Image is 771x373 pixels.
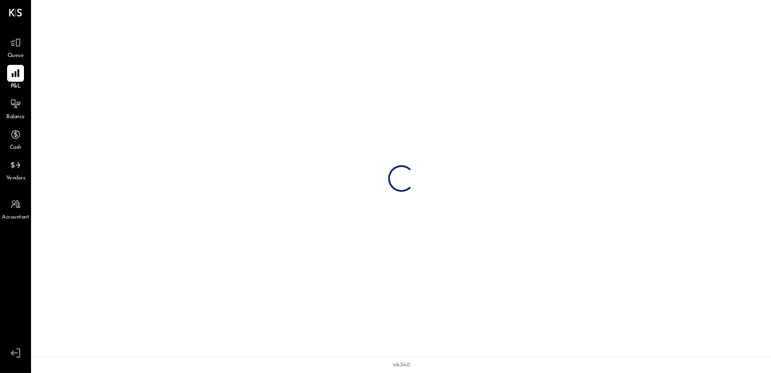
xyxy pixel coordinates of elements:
span: Queue [8,52,24,60]
span: Balance [6,113,25,121]
a: P&L [0,65,31,91]
a: Vendors [0,157,31,183]
span: Cash [10,144,21,152]
span: Accountant [2,214,29,222]
span: Vendors [6,175,25,183]
span: P&L [11,83,21,91]
a: Queue [0,34,31,60]
div: v 4.34.0 [393,361,410,369]
a: Accountant [0,196,31,222]
a: Cash [0,126,31,152]
a: Balance [0,95,31,121]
